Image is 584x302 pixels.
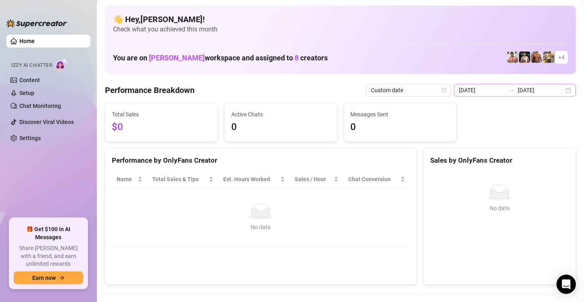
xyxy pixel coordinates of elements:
[531,52,542,63] img: David
[348,175,398,184] span: Chat Conversion
[19,119,74,125] a: Discover Viral Videos
[543,52,555,63] img: Mr
[11,62,52,69] span: Izzy AI Chatter
[147,172,218,187] th: Total Sales & Tips
[149,54,205,62] span: [PERSON_NAME]
[508,87,515,93] span: to
[113,25,568,34] span: Check what you achieved this month
[105,85,195,96] h4: Performance Breakdown
[112,155,410,166] div: Performance by OnlyFans Creator
[223,175,278,184] div: Est. Hours Worked
[55,58,68,70] img: AI Chatter
[113,54,328,62] h1: You are on workspace and assigned to creators
[343,172,410,187] th: Chat Conversion
[112,120,211,135] span: $0
[351,110,450,119] span: Messages Sent
[507,52,518,63] img: Beau
[32,275,56,281] span: Earn now
[112,110,211,119] span: Total Sales
[6,19,67,27] img: logo-BBDzfeDw.svg
[14,244,83,268] span: Share [PERSON_NAME] with a friend, and earn unlimited rewards
[152,175,207,184] span: Total Sales & Tips
[519,52,530,63] img: Chris
[371,84,446,96] span: Custom date
[442,88,446,93] span: calendar
[19,38,35,44] a: Home
[14,225,83,241] span: 🎁 Get $100 in AI Messages
[518,86,564,95] input: End date
[231,120,331,135] span: 0
[117,175,136,184] span: Name
[19,135,41,141] a: Settings
[120,223,402,232] div: No data
[290,172,344,187] th: Sales / Hour
[295,54,299,62] span: 8
[19,77,40,83] a: Content
[59,275,65,281] span: arrow-right
[295,175,333,184] span: Sales / Hour
[113,14,568,25] h4: 👋 Hey, [PERSON_NAME] !
[433,204,566,213] div: No data
[19,90,34,96] a: Setup
[231,110,331,119] span: Active Chats
[508,87,515,93] span: swap-right
[459,86,505,95] input: Start date
[351,120,450,135] span: 0
[558,53,565,62] span: + 4
[112,172,147,187] th: Name
[557,275,576,294] div: Open Intercom Messenger
[19,103,61,109] a: Chat Monitoring
[14,271,83,284] button: Earn nowarrow-right
[430,155,569,166] div: Sales by OnlyFans Creator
